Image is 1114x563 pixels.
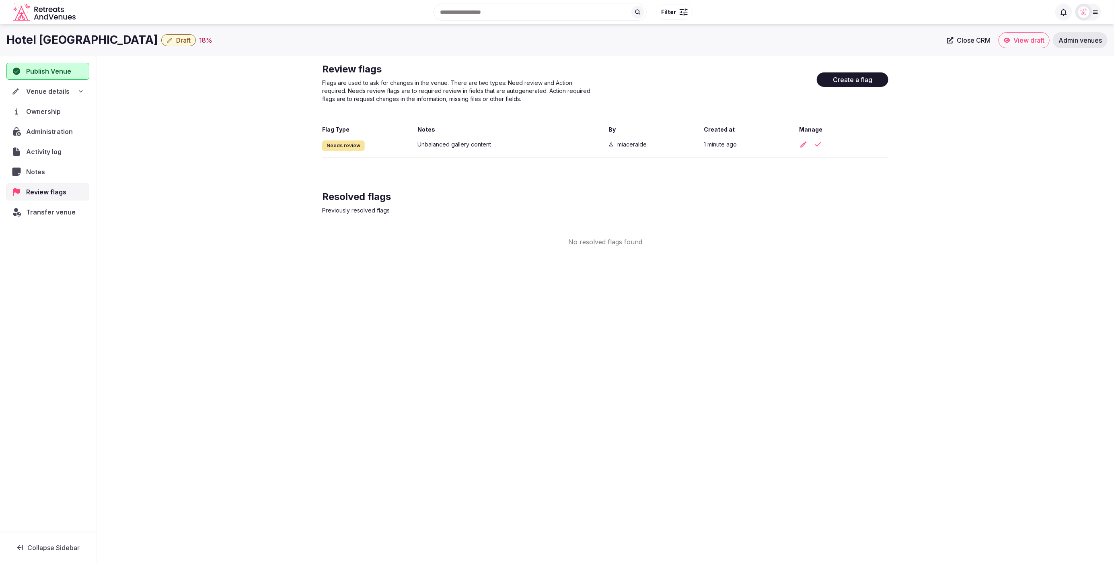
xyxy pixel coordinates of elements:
svg: Retreats and Venues company logo [13,3,77,21]
span: Ownership [26,107,64,116]
span: Activity log [26,147,65,157]
a: Review flags [6,184,89,200]
a: Close CRM [942,32,995,48]
span: Review flags [26,187,70,197]
span: Draft [176,36,191,44]
button: 18% [199,35,212,45]
a: Ownership [6,103,89,120]
span: View draft [1013,36,1044,44]
span: Collapse Sidebar [27,544,80,552]
h1: Hotel [GEOGRAPHIC_DATA] [6,32,158,48]
span: Administration [26,127,76,136]
a: Notes [6,163,89,180]
span: Filter [662,8,676,16]
a: Admin venues [1053,32,1108,48]
a: Visit the homepage [13,3,77,21]
span: Close CRM [957,36,991,44]
span: Venue details [26,87,70,96]
div: 18 % [199,35,212,45]
span: Transfer venue [26,207,76,217]
a: Activity log [6,143,89,160]
button: Draft [161,34,196,46]
span: Admin venues [1059,36,1102,44]
a: Administration [6,123,89,140]
span: Notes [26,167,48,177]
button: Collapse Sidebar [6,539,89,557]
button: Transfer venue [6,204,89,221]
button: Publish Venue [6,63,89,80]
span: Publish Venue [26,66,71,76]
img: miaceralde [1078,6,1089,18]
button: Filter [656,4,693,20]
a: View draft [999,32,1050,48]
